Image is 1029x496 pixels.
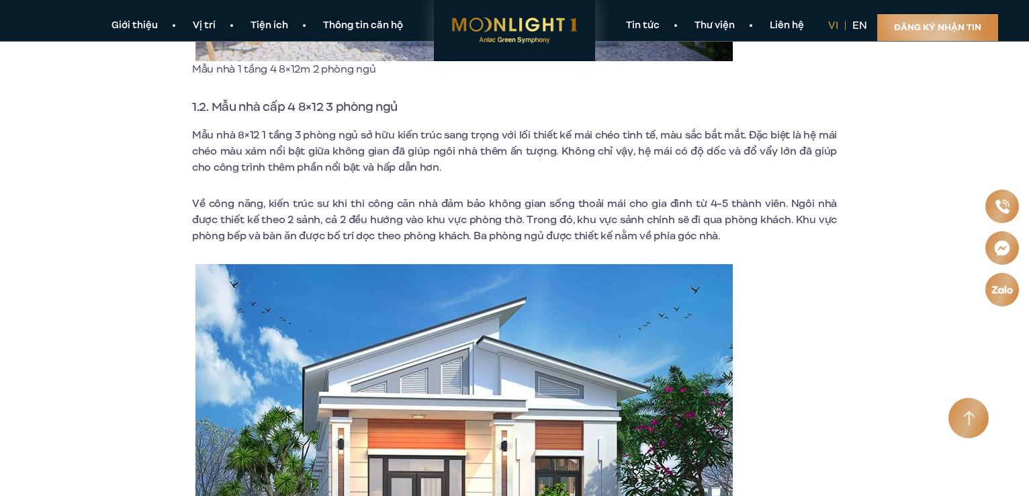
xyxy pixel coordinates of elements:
[609,19,677,33] a: Tin tức
[233,19,306,33] a: Tiện ích
[175,19,233,33] a: Vị trí
[306,19,420,33] a: Thông tin căn hộ
[192,98,398,116] span: 1.2. Mẫu nhà cấp 4 8×12 3 phòng ngủ
[192,61,736,77] p: Mẫu nhà 1 tầng 4 8×12m 2 phòng ngủ
[677,19,752,33] a: Thư viện
[752,19,821,33] a: Liên hệ
[192,128,837,175] span: Mẫu nhà 8×12 1 tầng 3 phòng ngủ sở hữu kiến trúc sang trọng với lối thiết kế mái chéo tinh tế, mà...
[993,198,1011,215] img: Phone icon
[992,238,1012,257] img: Messenger icon
[828,18,838,33] a: vi
[94,19,175,33] a: Giới thiệu
[192,196,837,243] span: Về công năng, kiến trúc sư khi thi công căn nhà đảm bảo không gian sống thoải mái cho gia đình từ...
[990,283,1014,296] img: Zalo icon
[852,18,867,33] a: en
[963,411,975,426] img: Arrow icon
[877,14,998,41] a: Đăng ký nhận tin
